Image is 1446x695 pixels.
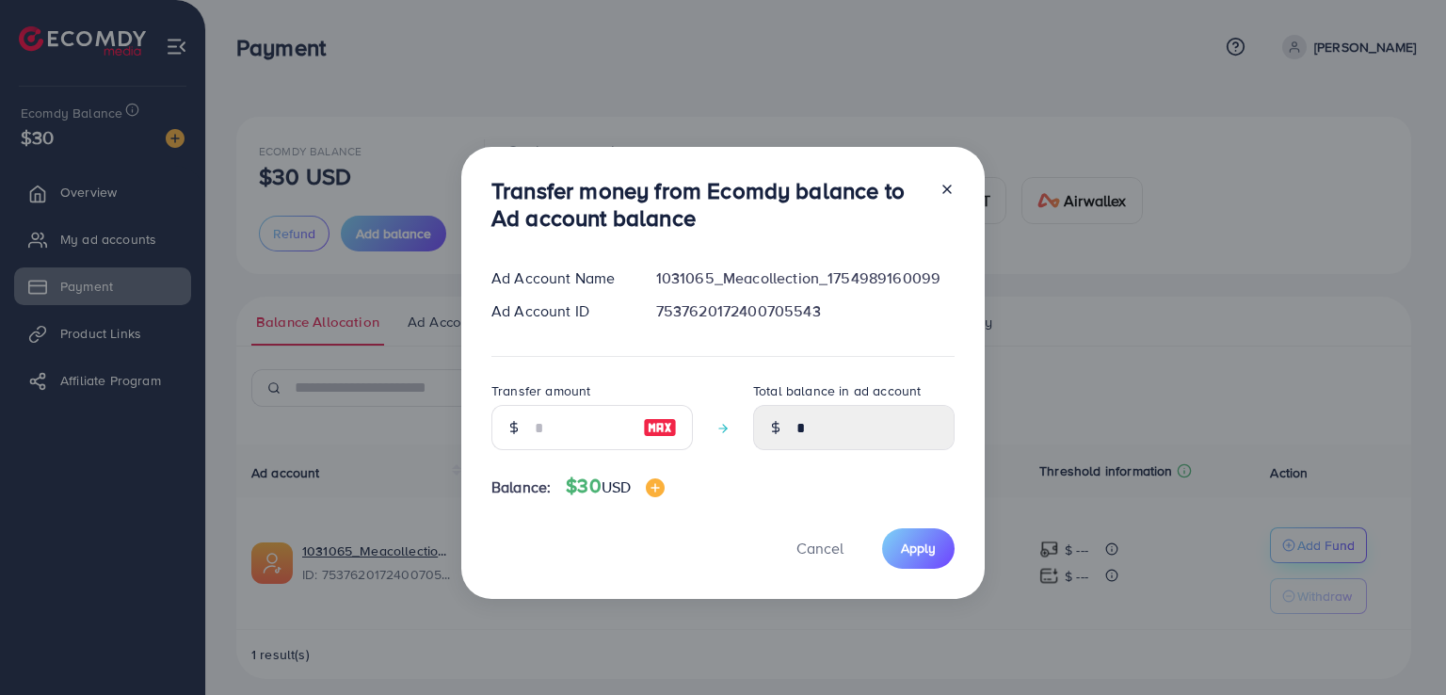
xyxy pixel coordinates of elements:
[602,477,631,497] span: USD
[641,300,970,322] div: 7537620172400705543
[641,267,970,289] div: 1031065_Meacollection_1754989160099
[646,478,665,497] img: image
[882,528,955,569] button: Apply
[901,539,936,558] span: Apply
[773,528,867,569] button: Cancel
[476,267,641,289] div: Ad Account Name
[491,477,551,498] span: Balance:
[753,381,921,400] label: Total balance in ad account
[491,381,590,400] label: Transfer amount
[643,416,677,439] img: image
[476,300,641,322] div: Ad Account ID
[491,177,924,232] h3: Transfer money from Ecomdy balance to Ad account balance
[796,538,843,558] span: Cancel
[1366,610,1432,681] iframe: Chat
[566,475,665,498] h4: $30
